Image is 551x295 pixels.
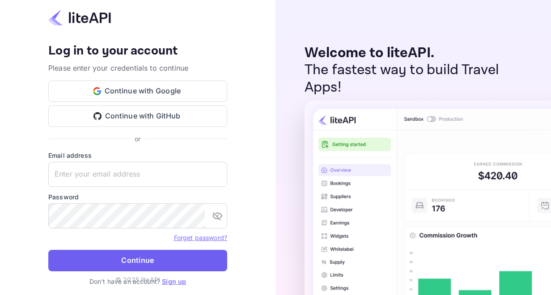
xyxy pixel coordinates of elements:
[48,63,227,73] p: Please enter your credentials to continue
[162,278,186,285] a: Sign up
[48,277,227,286] p: Don't have an account?
[208,207,226,225] button: toggle password visibility
[135,134,140,143] p: or
[305,62,533,96] p: The fastest way to build Travel Apps!
[48,151,227,160] label: Email address
[305,45,533,62] p: Welcome to liteAPI.
[48,192,227,202] label: Password
[48,162,227,187] input: Enter your email address
[115,275,160,284] p: © 2025 liteAPI
[174,233,227,242] a: Forget password?
[48,9,111,26] img: liteapi
[48,105,227,127] button: Continue with GitHub
[48,80,227,102] button: Continue with Google
[48,250,227,271] button: Continue
[48,43,227,59] h4: Log in to your account
[174,234,227,241] a: Forget password?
